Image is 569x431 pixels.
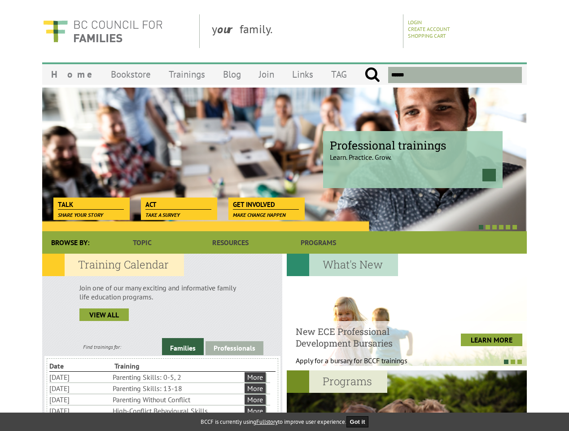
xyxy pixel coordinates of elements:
[408,19,422,26] a: Login
[49,372,111,383] li: [DATE]
[113,394,243,405] li: Parenting Without Conflict
[162,338,204,355] a: Families
[233,200,299,210] span: Get Involved
[79,283,245,301] p: Join one of our many exciting and informative family life education programs.
[245,406,266,416] a: More
[42,343,162,350] div: Find trainings for:
[145,211,180,218] span: Take a survey
[114,361,178,371] li: Training
[322,64,356,85] a: TAG
[408,26,450,32] a: Create Account
[287,254,398,276] h2: What's New
[256,418,278,426] a: Fullstory
[113,372,243,383] li: Parenting Skills: 0-5, 2
[275,231,363,254] a: Programs
[160,64,214,85] a: Trainings
[145,200,211,210] span: Act
[186,231,274,254] a: Resources
[113,383,243,394] li: Parenting Skills: 13-18
[330,138,496,153] span: Professional trainings
[141,198,216,210] a: Act Take a survey
[233,211,286,218] span: Make change happen
[283,64,322,85] a: Links
[287,370,387,393] h2: Programs
[245,383,266,393] a: More
[245,372,266,382] a: More
[330,145,496,162] p: Learn. Practice. Grow.
[205,14,403,48] div: y family.
[206,341,263,355] a: Professionals
[408,32,446,39] a: Shopping Cart
[42,14,163,48] img: BC Council for FAMILIES
[98,231,186,254] a: Topic
[49,361,113,371] li: Date
[79,308,129,321] a: view all
[217,22,240,36] strong: our
[49,394,111,405] li: [DATE]
[245,395,266,405] a: More
[250,64,283,85] a: Join
[58,211,103,218] span: Share your story
[42,254,184,276] h2: Training Calendar
[296,325,430,349] h4: New ECE Professional Development Bursaries
[42,231,98,254] div: Browse By:
[364,67,380,83] input: Submit
[49,383,111,394] li: [DATE]
[228,198,303,210] a: Get Involved Make change happen
[53,198,128,210] a: Talk Share your story
[461,334,522,346] a: LEARN MORE
[296,356,430,374] p: Apply for a bursary for BCCF trainings West...
[113,405,243,416] li: High-Conflict Behavioural Skills
[58,200,124,210] span: Talk
[49,405,111,416] li: [DATE]
[346,416,369,427] button: Got it
[102,64,160,85] a: Bookstore
[214,64,250,85] a: Blog
[42,64,102,85] a: Home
